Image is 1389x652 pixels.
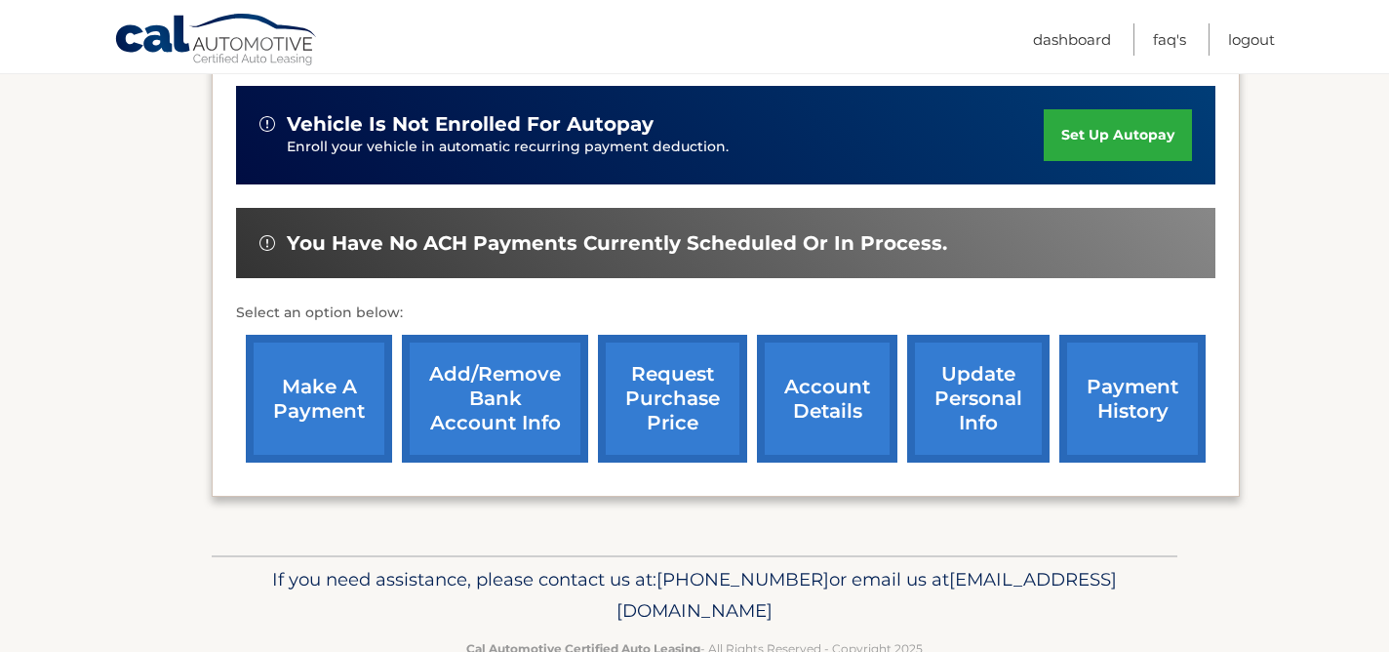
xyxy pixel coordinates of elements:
a: FAQ's [1153,23,1186,56]
a: make a payment [246,335,392,463]
img: alert-white.svg [259,116,275,132]
a: Dashboard [1033,23,1111,56]
a: update personal info [907,335,1050,463]
p: Enroll your vehicle in automatic recurring payment deduction. [287,137,1044,158]
a: account details [757,335,897,463]
a: Add/Remove bank account info [402,335,588,463]
span: vehicle is not enrolled for autopay [287,112,654,137]
p: Select an option below: [236,302,1215,325]
a: request purchase price [598,335,747,463]
span: You have no ACH payments currently scheduled or in process. [287,231,947,256]
p: If you need assistance, please contact us at: or email us at [224,564,1165,627]
a: Logout [1228,23,1275,56]
a: set up autopay [1044,109,1192,161]
a: payment history [1059,335,1206,463]
img: alert-white.svg [259,235,275,251]
span: [EMAIL_ADDRESS][DOMAIN_NAME] [616,568,1117,622]
span: [PHONE_NUMBER] [656,568,829,591]
a: Cal Automotive [114,13,319,69]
